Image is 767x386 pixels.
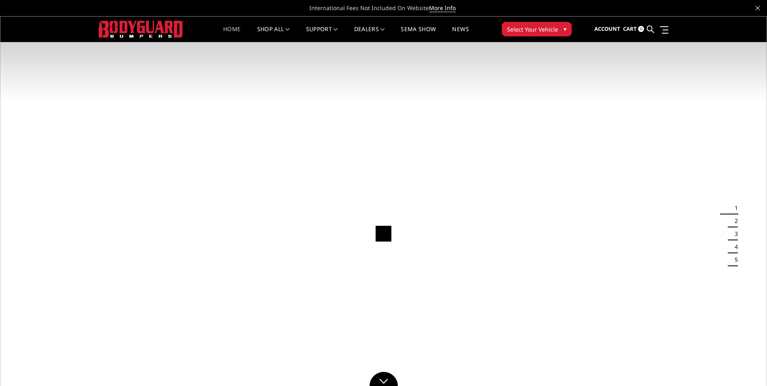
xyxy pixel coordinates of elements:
a: Click to Down [370,372,398,386]
span: 0 [638,26,644,32]
button: 2 of 5 [730,214,738,227]
button: 5 of 5 [730,253,738,266]
a: Cart 0 [623,18,644,40]
button: 4 of 5 [730,240,738,253]
span: ▾ [564,25,566,33]
button: 3 of 5 [730,227,738,240]
a: shop all [257,26,290,42]
span: Cart [623,25,637,32]
a: Account [594,18,620,40]
img: BODYGUARD BUMPERS [99,21,184,37]
a: Dealers [354,26,385,42]
button: Select Your Vehicle [502,22,572,36]
a: News [452,26,469,42]
span: Select Your Vehicle [507,25,558,34]
a: SEMA Show [401,26,436,42]
a: More Info [429,4,456,12]
a: Support [306,26,338,42]
button: 1 of 5 [730,201,738,214]
a: Home [223,26,241,42]
span: Account [594,25,620,32]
